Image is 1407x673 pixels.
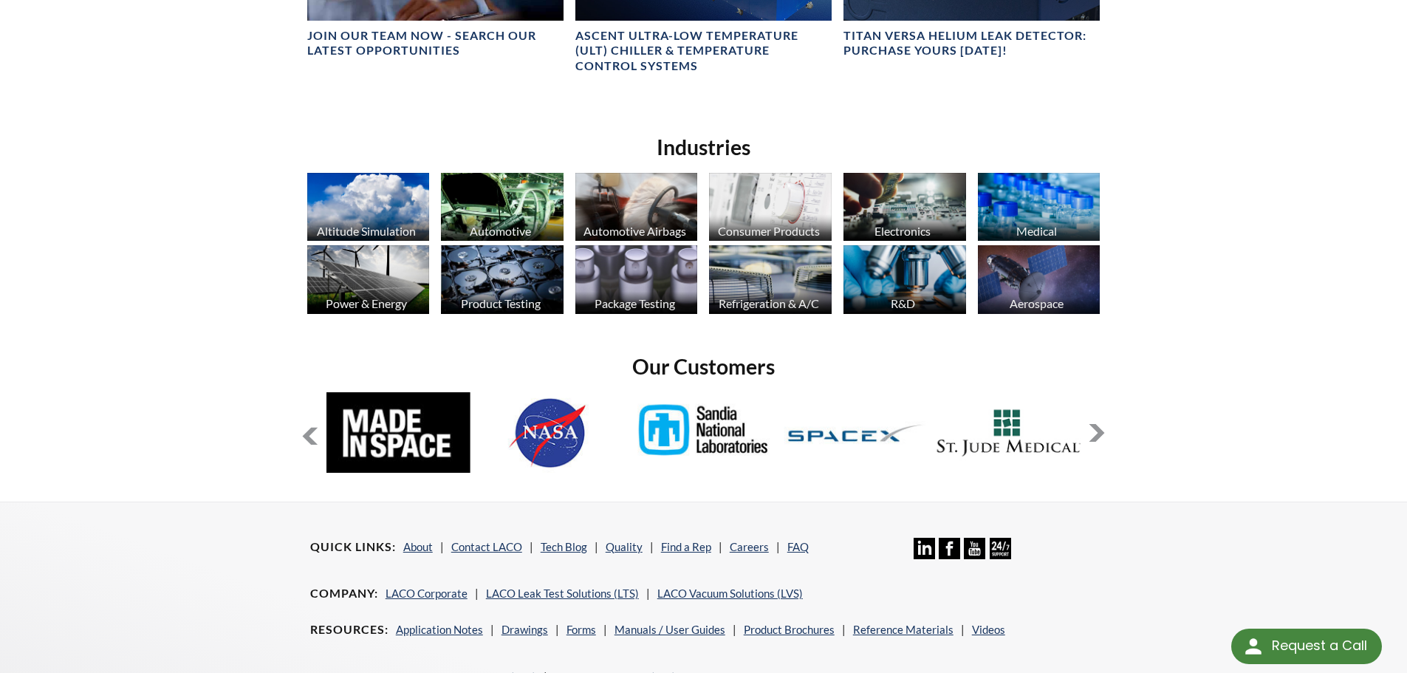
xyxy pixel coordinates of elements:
a: Product Brochures [744,623,835,636]
img: industry_Power-2_670x376.jpg [307,245,430,314]
div: Refrigeration & A/C [707,296,830,310]
img: industry_HVAC_670x376.jpg [709,245,832,314]
a: Application Notes [396,623,483,636]
div: Electronics [841,224,965,238]
div: Request a Call [1272,629,1367,663]
a: Tech Blog [541,540,587,553]
a: Altitude Simulation [307,173,430,245]
img: industry_Medical_670x376.jpg [978,173,1100,242]
a: Package Testing [575,245,698,318]
a: Quality [606,540,643,553]
img: industry_AltitudeSim_670x376.jpg [307,173,430,242]
a: Refrigeration & A/C [709,245,832,318]
img: round button [1242,635,1265,658]
a: Aerospace [978,245,1100,318]
a: Careers [730,540,769,553]
img: industry_Electronics_670x376.jpg [843,173,966,242]
img: Sandia-Natl-Labs.jpg [631,392,776,473]
h4: TITAN VERSA Helium Leak Detector: Purchase Yours [DATE]! [843,28,1100,59]
a: LACO Vacuum Solutions (LVS) [657,587,803,600]
a: Consumer Products [709,173,832,245]
a: Reference Materials [853,623,954,636]
img: industry_Package_670x376.jpg [575,245,698,314]
div: Power & Energy [305,296,428,310]
img: industry_ProductTesting_670x376.jpg [441,245,564,314]
a: Manuals / User Guides [615,623,725,636]
div: Consumer Products [707,224,830,238]
a: Medical [978,173,1100,245]
a: Forms [566,623,596,636]
img: Artboard_1.jpg [978,245,1100,314]
a: Automotive [441,173,564,245]
a: Product Testing [441,245,564,318]
a: R&D [843,245,966,318]
img: industry_Auto-Airbag_670x376.jpg [575,173,698,242]
div: Automotive [439,224,562,238]
div: Package Testing [573,296,696,310]
img: MadeInSpace.jpg [326,392,470,473]
a: Electronics [843,173,966,245]
a: FAQ [787,540,809,553]
h4: Company [310,586,378,601]
img: industry_Automotive_670x376.jpg [441,173,564,242]
div: Medical [976,224,1099,238]
img: 24/7 Support Icon [990,538,1011,559]
a: Find a Rep [661,540,711,553]
h4: Join our team now - SEARCH OUR LATEST OPPORTUNITIES [307,28,564,59]
h2: Industries [301,134,1106,161]
h4: Resources [310,622,388,638]
img: industry_R_D_670x376.jpg [843,245,966,314]
div: Altitude Simulation [305,224,428,238]
a: Contact LACO [451,540,522,553]
img: NASA.jpg [479,392,623,473]
a: Automotive Airbags [575,173,698,245]
img: LOGO_200x112.jpg [937,392,1081,473]
div: Aerospace [976,296,1099,310]
a: 24/7 Support [990,548,1011,561]
a: About [403,540,433,553]
a: LACO Corporate [386,587,468,600]
a: Videos [972,623,1005,636]
div: Product Testing [439,296,562,310]
h4: Ascent Ultra-Low Temperature (ULT) Chiller & Temperature Control Systems [575,28,832,74]
h4: Quick Links [310,539,396,555]
img: industry_Consumer_670x376.jpg [709,173,832,242]
div: Request a Call [1231,629,1382,664]
div: Automotive Airbags [573,224,696,238]
div: R&D [841,296,965,310]
a: LACO Leak Test Solutions (LTS) [486,587,639,600]
h2: Our Customers [301,353,1106,380]
img: SpaceX.jpg [784,392,928,473]
a: Drawings [501,623,548,636]
a: Power & Energy [307,245,430,318]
